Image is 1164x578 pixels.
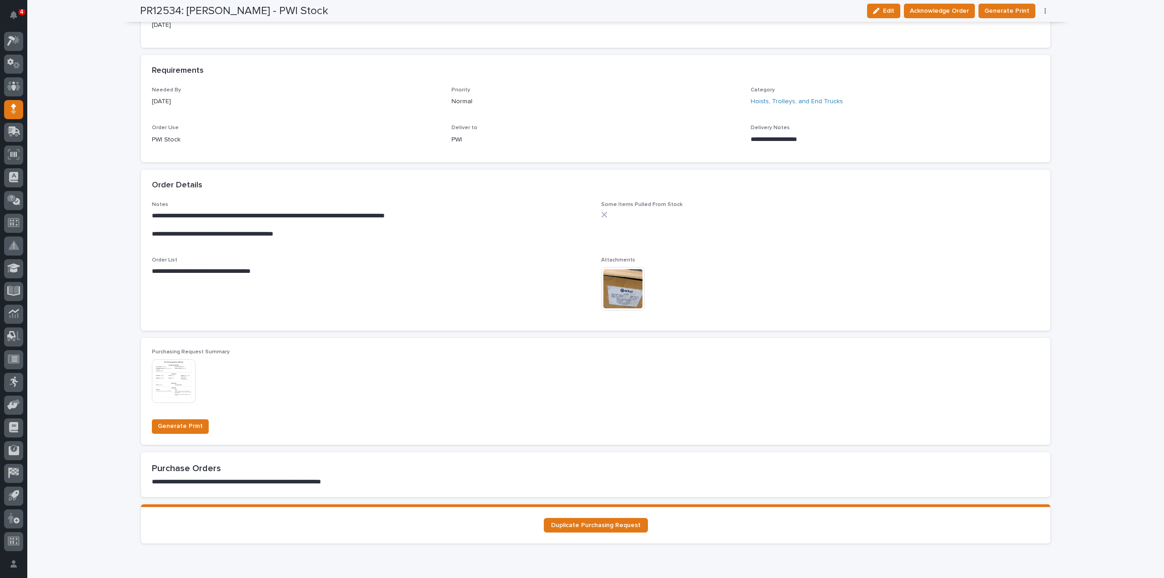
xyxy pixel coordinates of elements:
button: Notifications [4,5,23,25]
button: Edit [867,4,900,18]
h2: Purchase Orders [152,463,1039,474]
span: Order List [152,257,177,263]
span: Attachments [601,257,635,263]
span: Needed By [152,87,181,93]
span: Duplicate Purchasing Request [551,522,641,528]
span: Delivery Notes [751,125,790,131]
span: Generate Print [158,421,203,432]
span: Order Use [152,125,179,131]
span: Edit [883,7,894,15]
a: Duplicate Purchasing Request [544,518,648,533]
div: Notifications4 [11,11,23,25]
span: Generate Print [984,5,1029,16]
span: Acknowledge Order [910,5,969,16]
a: Hoists, Trolleys, and End Trucks [751,97,843,106]
span: Priority [452,87,470,93]
p: [DATE] [152,20,590,30]
h2: Requirements [152,66,204,76]
button: Generate Print [152,419,209,434]
button: Acknowledge Order [904,4,975,18]
p: PWI [452,135,740,145]
span: Category [751,87,775,93]
button: Generate Print [978,4,1035,18]
h2: PR12534: [PERSON_NAME] - PWI Stock [140,5,328,18]
span: Some Items Pulled From Stock [601,202,682,207]
p: 4 [20,9,23,15]
span: Notes [152,202,168,207]
p: Normal [452,97,740,106]
span: Deliver to [452,125,477,131]
h2: Order Details [152,181,202,191]
p: PWI Stock [152,135,441,145]
p: [DATE] [152,97,441,106]
span: Purchasing Request Summary [152,349,230,355]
